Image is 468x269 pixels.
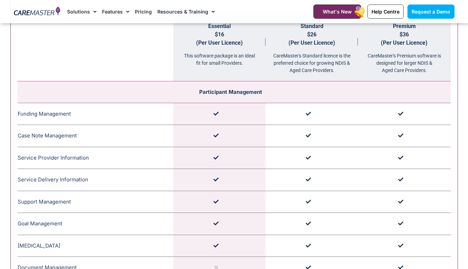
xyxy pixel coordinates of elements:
[381,31,428,46] span: $36 (Per User Licence)
[412,9,450,15] span: Request a Demo
[18,213,174,235] td: Goal Management
[18,147,174,169] td: Service Provider Information
[18,125,174,147] td: Case Note Management
[288,31,335,46] span: $26 (Per User Licence)
[173,15,266,81] th: Essential
[14,7,61,17] img: CareMaster Logo
[358,47,450,74] div: CareMaster's Premium software is designed for larger NDIS & Aged Care Providers.
[407,5,455,19] a: Request a Demo
[18,103,174,125] td: Funding Management
[18,169,174,191] td: Service Delivery Information
[358,15,450,81] th: Premium
[266,47,358,74] div: CareMaster's Standard licence is the preferred choice for growing NDIS & Aged Care Providers.
[266,15,358,81] th: Standard
[173,47,266,67] div: This software package is an ideal fit for small Providers.
[199,89,262,95] span: Participant Management
[196,31,243,46] span: $16 (Per User Licence)
[18,191,174,213] td: Support Management
[18,235,174,257] td: [MEDICAL_DATA]
[367,5,404,19] a: Help Centre
[313,5,361,19] a: What's New
[323,9,352,15] span: What's New
[371,9,400,15] span: Help Centre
